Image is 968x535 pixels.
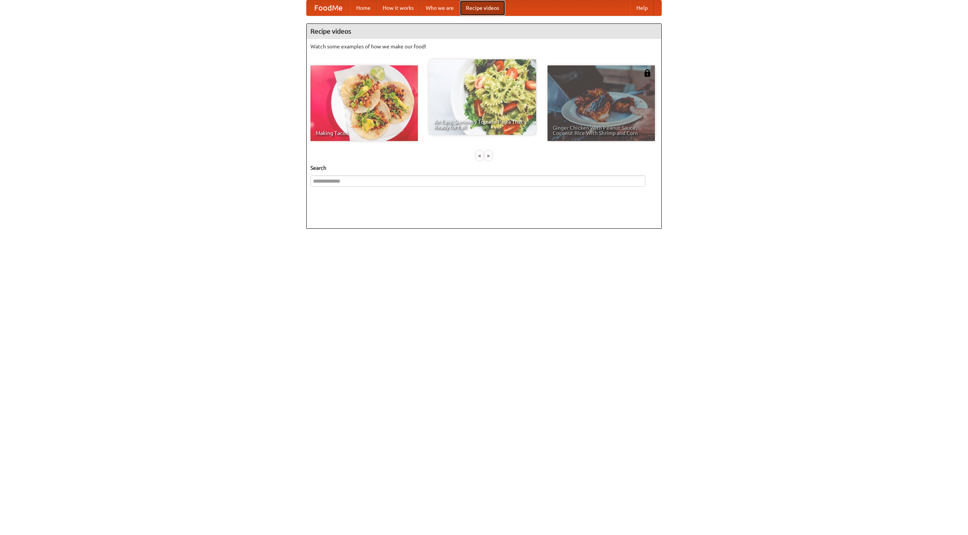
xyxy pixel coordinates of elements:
h5: Search [310,164,658,172]
a: How it works [377,0,420,16]
a: Recipe videos [460,0,505,16]
a: Who we are [420,0,460,16]
span: An Easy, Summery Tomato Pasta That's Ready for Fall [434,119,531,130]
a: Making Tacos [310,65,418,141]
span: Making Tacos [316,130,413,136]
a: An Easy, Summery Tomato Pasta That's Ready for Fall [429,59,536,135]
a: Home [350,0,377,16]
img: 483408.png [644,69,651,77]
h4: Recipe videos [307,24,661,39]
div: « [476,151,483,160]
a: FoodMe [307,0,350,16]
p: Watch some examples of how we make our food! [310,43,658,50]
div: » [485,151,492,160]
a: Help [630,0,654,16]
